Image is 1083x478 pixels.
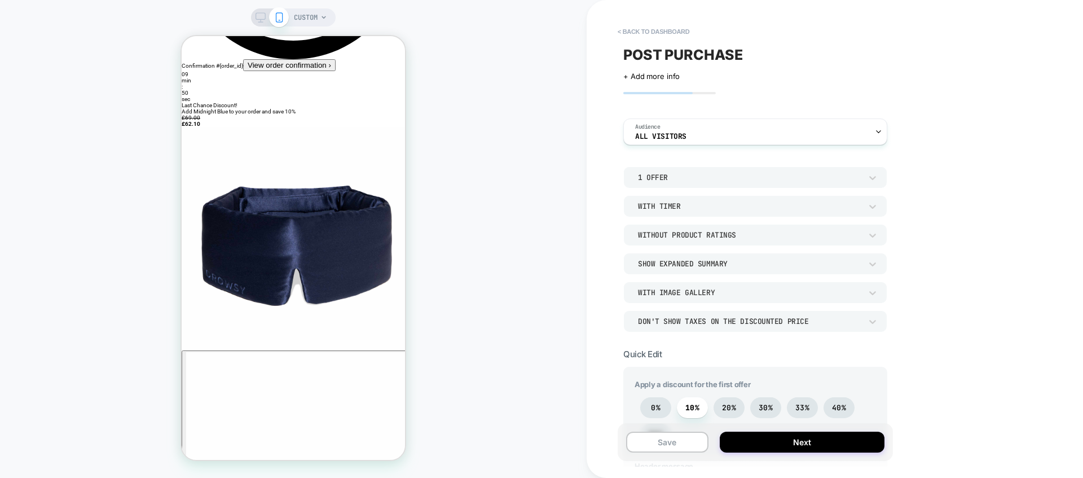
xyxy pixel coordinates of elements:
div: With Image Gallery [638,288,861,297]
span: 20% [722,403,736,413]
span: + Add more info [623,72,680,81]
button: Next [720,432,884,453]
span: CUSTOM [294,8,318,27]
span: Apply a discount for the first offer [635,380,876,389]
button: Save [626,432,708,453]
div: 1 Offer [638,173,861,182]
button: View order confirmation › [61,23,154,35]
span: 10% [685,403,699,413]
span: 33% [795,403,809,413]
div: Show Expanded Summary [638,259,861,269]
span: Quick Edit [623,349,662,359]
span: POST PURCHASE [623,46,743,63]
span: 0% [651,403,661,413]
button: < back to dashboard [612,23,695,41]
span: Audience [635,123,661,131]
span: 40% [832,403,846,413]
div: Don't show taxes on the discounted price [638,317,861,326]
span: All Visitors [635,133,686,141]
div: Without Product Ratings [638,230,861,240]
span: 30% [759,403,773,413]
span: View order confirmation › [66,25,149,33]
div: With Timer [638,201,861,211]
